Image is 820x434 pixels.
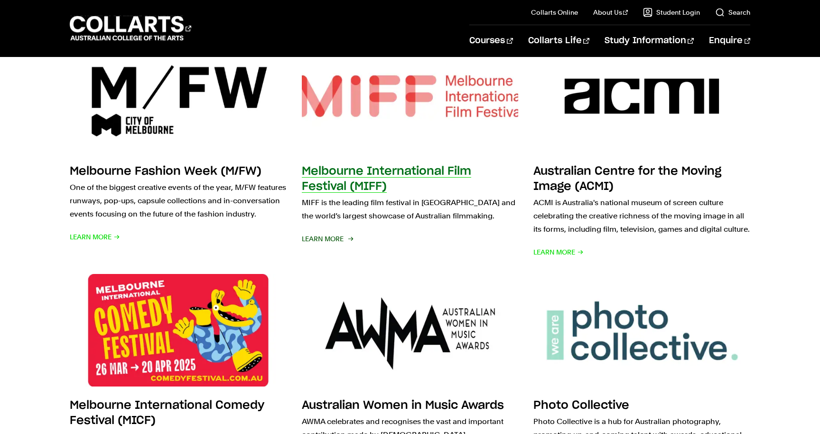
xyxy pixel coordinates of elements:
[533,166,721,192] h3: Australian Centre for the Moving Image (ACMI)
[70,15,191,42] div: Go to homepage
[533,245,584,259] span: Learn More
[533,400,629,411] h3: Photo Collective
[302,400,504,411] h3: Australian Women in Music Awards
[643,8,700,17] a: Student Login
[709,25,750,57] a: Enquire
[70,40,287,259] a: Melbourne Fashion Week (M/FW) One of the biggest creative events of the year, M/FW features runwa...
[70,230,120,244] span: Learn More
[70,166,261,177] h3: Melbourne Fashion Week (M/FW)
[469,25,512,57] a: Courses
[533,40,750,259] a: Australian Centre for the Moving Image (ACMI) ACMI is Australia's national museum of screen cultu...
[531,8,578,17] a: Collarts Online
[302,196,519,223] p: MIFF is the leading film festival in [GEOGRAPHIC_DATA] and the world’s largest showcase of Austra...
[715,8,750,17] a: Search
[605,25,694,57] a: Study Information
[302,40,519,259] a: Melbourne International Film Festival (MIFF) MIFF is the leading film festival in [GEOGRAPHIC_DAT...
[302,166,471,192] h3: Melbourne International Film Festival (MIFF)
[70,400,264,426] h3: Melbourne International Comedy Festival (MICF)
[533,196,750,236] p: ACMI is Australia's national museum of screen culture celebrating the creative richness of the mo...
[593,8,628,17] a: About Us
[528,25,589,57] a: Collarts Life
[302,232,352,245] span: Learn More
[70,181,287,221] p: One of the biggest creative events of the year, M/FW features runways, pop-ups, capsule collectio...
